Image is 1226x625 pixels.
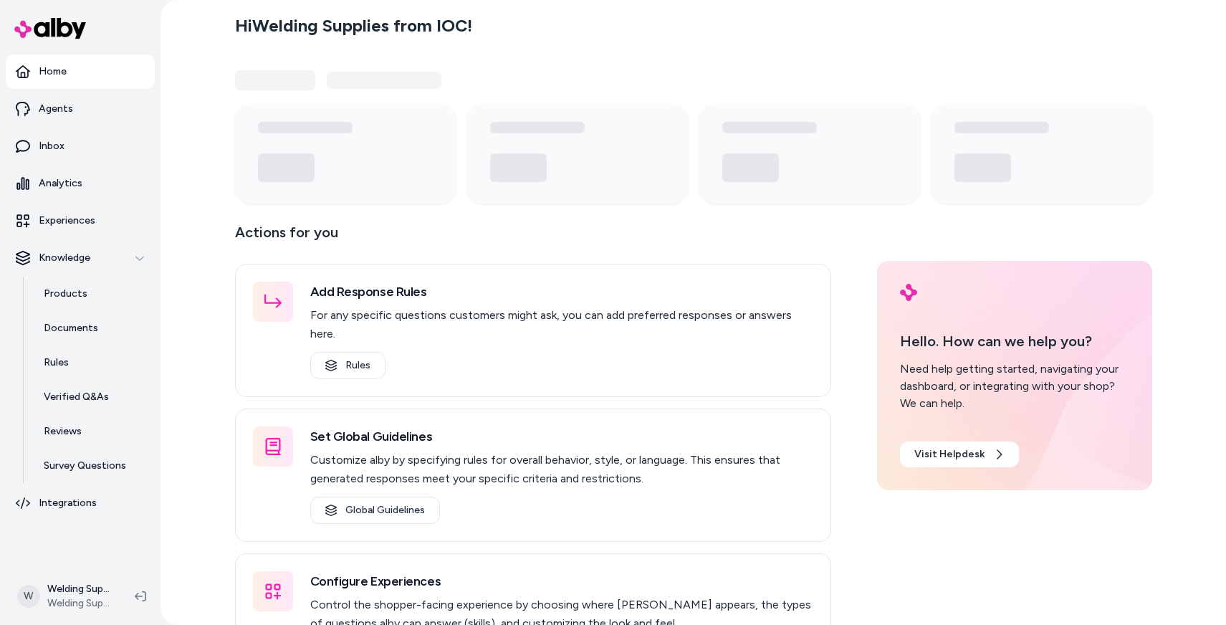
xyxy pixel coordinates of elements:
a: Verified Q&As [29,380,155,414]
h2: Hi Welding Supplies from IOC ! [235,15,472,37]
p: For any specific questions customers might ask, you can add preferred responses or answers here. [310,306,813,343]
a: Agents [6,92,155,126]
button: WWelding Supplies from IOC ShopifyWelding Supplies from IOC [9,573,123,619]
a: Analytics [6,166,155,201]
p: Verified Q&As [44,390,109,404]
span: W [17,585,40,608]
a: Inbox [6,129,155,163]
p: Actions for you [235,221,831,255]
a: Products [29,277,155,311]
button: Knowledge [6,241,155,275]
div: Need help getting started, navigating your dashboard, or integrating with your shop? We can help. [900,361,1129,412]
p: Agents [39,102,73,116]
p: Inbox [39,139,64,153]
span: Welding Supplies from IOC [47,596,112,611]
p: Reviews [44,424,82,439]
h3: Configure Experiences [310,571,813,591]
p: Customize alby by specifying rules for overall behavior, style, or language. This ensures that ge... [310,451,813,488]
p: Documents [44,321,98,335]
p: Home [39,65,67,79]
p: Experiences [39,214,95,228]
p: Analytics [39,176,82,191]
h3: Set Global Guidelines [310,426,813,447]
img: alby Logo [14,18,86,39]
p: Hello. How can we help you? [900,330,1129,352]
a: Integrations [6,486,155,520]
a: Experiences [6,204,155,238]
p: Knowledge [39,251,90,265]
a: Rules [310,352,385,379]
p: Survey Questions [44,459,126,473]
a: Documents [29,311,155,345]
a: Home [6,54,155,89]
a: Survey Questions [29,449,155,483]
p: Integrations [39,496,97,510]
a: Rules [29,345,155,380]
a: Reviews [29,414,155,449]
h3: Add Response Rules [310,282,813,302]
p: Rules [44,356,69,370]
p: Products [44,287,87,301]
p: Welding Supplies from IOC Shopify [47,582,112,596]
a: Global Guidelines [310,497,440,524]
img: alby Logo [900,284,917,301]
a: Visit Helpdesk [900,442,1019,467]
